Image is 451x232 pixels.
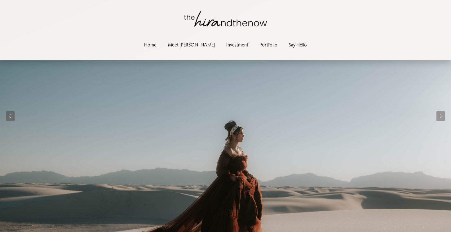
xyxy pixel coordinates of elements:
img: thehirandthenow [184,11,267,27]
a: Investment [226,40,248,49]
button: Previous Slide [6,111,15,121]
a: Portfolio [259,40,277,49]
a: Meet [PERSON_NAME] [168,40,215,49]
button: Next Slide [436,111,445,121]
a: Say Hello [289,40,307,49]
a: Home [144,40,157,49]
